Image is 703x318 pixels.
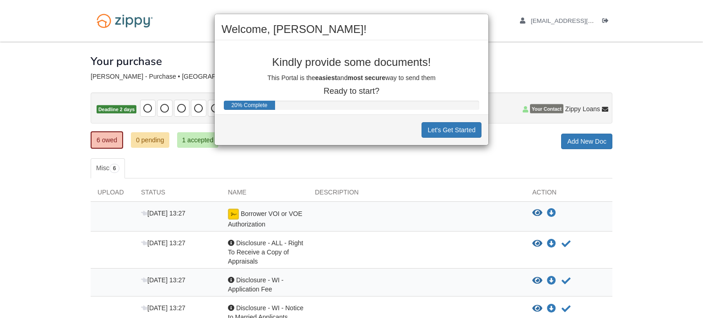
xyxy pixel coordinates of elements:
p: This Portal is the and way to send them [222,73,481,82]
b: easiest [315,74,337,81]
div: Progress Bar [224,101,275,110]
h2: Welcome, [PERSON_NAME]! [222,23,481,35]
p: Kindly provide some documents! [222,56,481,68]
p: Ready to start? [222,87,481,96]
b: most secure [347,74,385,81]
button: Let's Get Started [422,122,481,138]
